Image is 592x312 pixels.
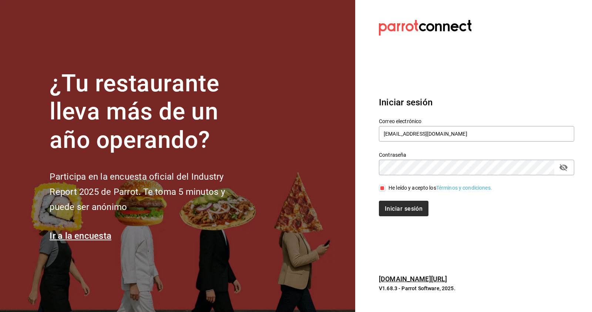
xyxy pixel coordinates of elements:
font: Iniciar sesión [379,97,433,108]
font: Participa en la encuesta oficial del Industry Report 2025 de Parrot. Te toma 5 minutos y puede se... [50,172,225,212]
button: campo de contraseña [557,161,570,174]
font: Contraseña [379,152,406,157]
input: Ingresa tu correo electrónico [379,126,574,142]
font: ¿Tu restaurante lleva más de un año operando? [50,69,219,154]
font: Correo electrónico [379,118,421,124]
a: Términos y condiciones. [436,185,492,191]
font: V1.68.3 - Parrot Software, 2025. [379,285,455,291]
button: Iniciar sesión [379,201,428,216]
a: Ir a la encuesta [50,231,111,241]
font: Iniciar sesión [385,205,423,212]
font: He leído y acepto los [388,185,436,191]
a: [DOMAIN_NAME][URL] [379,275,447,283]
